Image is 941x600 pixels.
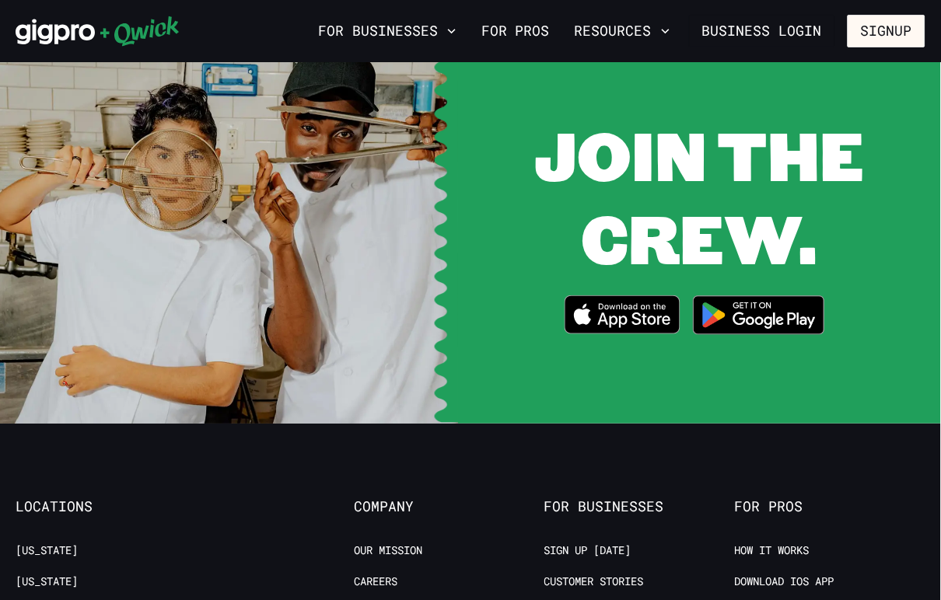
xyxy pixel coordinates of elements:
span: Company [354,498,544,515]
a: Sign up [DATE] [544,543,631,558]
a: Download IOS App [735,575,834,590]
span: Locations [16,498,206,515]
img: Get it on Google Play [684,286,834,344]
a: For Pros [475,18,556,44]
a: Business Login [689,15,835,47]
a: Our Mission [354,543,422,558]
a: How it Works [735,543,810,558]
a: Careers [354,575,397,590]
a: [US_STATE] [16,543,78,558]
button: Resources [568,18,677,44]
span: JOIN THE CREW. [535,110,865,283]
span: For Businesses [544,498,735,515]
span: For Pros [735,498,925,515]
button: Signup [848,15,925,47]
a: Download on the App Store [565,295,681,339]
button: For Businesses [312,18,463,44]
a: [US_STATE] [16,575,78,590]
a: Customer stories [544,575,644,590]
